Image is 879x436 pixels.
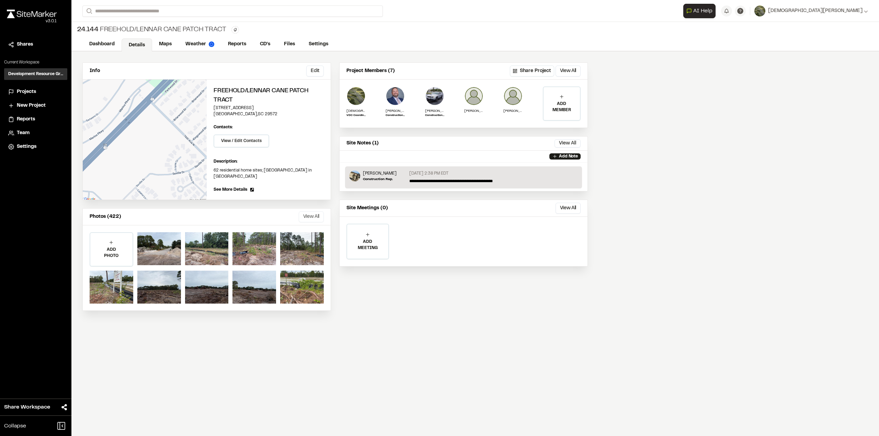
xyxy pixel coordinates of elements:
h3: Development Resource Group [8,71,63,77]
span: New Project [17,102,46,109]
p: VDC Coordinator/Civil Designer III [346,114,366,118]
p: 62 residential home sites; [GEOGRAPHIC_DATA] in [GEOGRAPHIC_DATA] [214,167,324,180]
p: [PERSON_NAME] [363,170,397,177]
img: James Parker [503,86,523,106]
a: Projects [8,88,63,96]
button: Edit Tags [231,26,239,34]
p: ADD PHOTO [90,247,133,259]
span: 24.144 [77,25,99,35]
button: View All [556,66,581,76]
div: Oh geez...please don't... [7,18,57,24]
p: Photos (422) [90,213,121,221]
a: Team [8,129,63,137]
p: Contacts: [214,124,233,130]
span: Settings [17,143,36,151]
img: Dillon Hackett [349,170,360,181]
a: Details [122,38,152,51]
span: Team [17,129,30,137]
span: See More Details [214,187,247,193]
a: New Project [8,102,63,109]
a: Settings [8,143,63,151]
p: Construction Rep. [363,177,397,182]
button: [DEMOGRAPHIC_DATA][PERSON_NAME] [754,5,868,16]
p: [DATE] 2:38 PM EDT [409,170,448,177]
img: User [754,5,765,16]
button: Edit [306,66,324,76]
img: Timothy Clark [425,86,444,106]
p: Add Note [559,153,578,160]
span: Shares [17,41,33,48]
p: Project Members (7) [346,67,395,75]
p: ADD MEMBER [544,101,580,113]
button: View All [299,211,324,222]
h2: Freehold/Lennar Cane Patch Tract [214,86,324,105]
button: View / Edit Contacts [214,134,269,148]
button: View All [555,139,581,148]
p: Info [90,67,100,75]
a: Reports [221,38,253,51]
p: Construction Representative [425,114,444,118]
span: Reports [17,116,35,123]
a: CD's [253,38,277,51]
a: Reports [8,116,63,123]
p: [DEMOGRAPHIC_DATA][PERSON_NAME] [346,108,366,114]
span: Projects [17,88,36,96]
p: [PERSON_NAME] [386,108,405,114]
button: Share Project [510,66,554,76]
p: [STREET_ADDRESS] [214,105,324,111]
p: Current Workspace [4,59,67,66]
p: Description: [214,158,324,165]
span: [DEMOGRAPHIC_DATA][PERSON_NAME] [768,7,863,15]
p: Site Notes (1) [346,140,379,147]
span: Collapse [4,422,26,430]
a: Files [277,38,302,51]
span: Share Workspace [4,403,50,411]
img: Christian Barrett [346,86,366,106]
span: AI Help [693,7,712,15]
div: Freehold/Lennar Cane Patch Tract [77,25,226,35]
a: Weather [179,38,221,51]
p: [PERSON_NAME] [464,108,483,114]
img: Jason Hager [464,86,483,106]
p: ADD MEETING [347,239,388,251]
a: Settings [302,38,335,51]
a: Dashboard [82,38,122,51]
a: Maps [152,38,179,51]
p: [PERSON_NAME] [503,108,523,114]
p: Site Meetings (0) [346,204,388,212]
img: rebrand.png [7,10,57,18]
div: Open AI Assistant [683,4,718,18]
p: [GEOGRAPHIC_DATA] , SC 29572 [214,111,324,117]
p: Construction Services Manager [386,114,405,118]
img: Jake Rosiek [386,86,405,106]
button: Open AI Assistant [683,4,716,18]
button: Search [82,5,95,17]
p: [PERSON_NAME] [425,108,444,114]
img: precipai.png [209,42,214,47]
a: Shares [8,41,63,48]
button: View All [556,203,581,214]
